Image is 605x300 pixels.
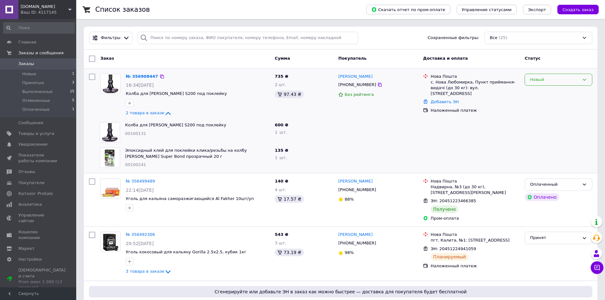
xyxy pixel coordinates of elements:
button: Создать заказ [557,5,599,14]
div: Нова Пошта [431,74,520,79]
span: Главная [18,39,36,45]
div: Принят [530,235,579,241]
img: Фото товару [101,232,120,252]
span: 3 товара в заказе [126,269,164,274]
div: Нова Пошта [431,232,520,237]
div: Ваш ID: 4117145 [21,10,76,15]
span: Заказ [100,56,114,61]
span: 1 [72,107,74,112]
a: 3 товара в заказе [126,269,172,274]
span: Принятые [22,80,44,86]
a: Эпоксидный клей для поклейки клика/резьбы на колбу [PERSON_NAME] Super Bond прозрачный 20 г [125,148,247,159]
a: № 356908447 [126,74,158,79]
a: Фото товару [100,232,121,252]
span: 16:34[DATE] [126,83,154,88]
span: Сообщения [18,120,43,126]
span: Товары и услуги [18,131,54,137]
div: 73.19 ₴ [275,249,304,256]
img: Фото товару [101,74,120,94]
a: Добавить ЭН [431,99,459,104]
a: [PERSON_NAME] [338,232,373,238]
span: Каталог ProSale [18,191,53,197]
span: Покупатели [18,180,44,186]
span: Экспорт [528,7,546,12]
span: ЭН: 20451223466385 [431,198,476,203]
img: Фото товару [100,123,120,142]
span: Скачать отчет по пром-оплате [371,7,445,12]
span: Маркет [18,246,35,251]
a: Фото товару [100,74,121,94]
button: Скачать отчет по пром-оплате [366,5,450,14]
a: № 356499489 [126,179,155,183]
span: Заказы [18,61,34,67]
span: 1 [72,71,74,77]
div: Новый [530,77,579,83]
div: Наложенный платеж [431,108,520,113]
a: Уголь кокосовый для кальяну Gorilla 2.5х2.5, кубик 1кг [126,250,246,254]
div: Оплачено [525,193,559,201]
span: 1 шт. [275,155,287,160]
div: [PHONE_NUMBER] [337,186,377,194]
span: 140 ₴ [275,179,288,183]
span: 135 ₴ [275,148,288,153]
a: 2 товара в заказе [126,110,172,115]
span: Управление сайтом [18,212,59,224]
input: Поиск [3,22,75,34]
span: 543 ₴ [275,232,288,237]
span: 22:14[DATE] [126,188,154,193]
img: Фото товару [101,179,120,198]
div: Наложенный платеж [431,263,520,269]
div: 17.57 ₴ [275,195,304,203]
span: Кошелек компании [18,229,59,241]
a: № 356492306 [126,232,155,237]
span: Сумма [275,56,290,61]
span: Показатели работы компании [18,152,59,164]
span: 600 ₴ [275,123,288,127]
a: Уголь для кальяна саморазжигающийся Al Fakher 10шт/уп [126,196,254,201]
div: с. Нова Любомирка, Пункт приймання-видачі (до 30 кг): вул. [STREET_ADDRESS] [431,79,520,97]
div: Пром-оплата [431,216,520,221]
span: [DEMOGRAPHIC_DATA] и счета [18,267,65,290]
span: Настройки [18,257,42,262]
span: 88% [345,197,354,202]
div: пгт. Калита, №1: [STREET_ADDRESS] [431,237,520,243]
a: [PERSON_NAME] [338,178,373,184]
a: Создать заказ [551,7,599,12]
span: 3 шт. [275,241,286,245]
span: Создать заказ [562,7,594,12]
h1: Список заказов [95,6,150,13]
span: 00100131 [125,131,146,136]
div: Prom микс 1 000 (13 месяцев) [18,279,65,290]
span: 2 шт. [275,82,286,87]
button: Экспорт [523,5,551,14]
span: (25) [499,35,507,40]
span: 2 товара в заказе [126,111,164,116]
span: Управление статусами [462,7,512,12]
span: Отзывы [18,169,35,175]
button: Чат с покупателем [591,261,603,274]
span: Аналитика [18,202,42,207]
div: Оплаченный [530,181,579,188]
span: Сохраненные фильтры: [427,35,479,41]
div: 97.43 ₴ [275,90,304,98]
div: Получено [431,205,458,213]
span: 15 [70,89,74,95]
span: Статус [525,56,541,61]
span: MirageHookah.shop [21,4,68,10]
a: Фото товару [100,178,121,199]
div: Надвирна, №3 (до 30 кг), [STREET_ADDRESS][PERSON_NAME] [431,184,520,196]
div: Планируемый [431,253,468,261]
a: [PERSON_NAME] [338,74,373,80]
span: Сгенерируйте или добавьте ЭН в заказ как можно быстрее — доставка для покупателя будет бесплатной [91,289,590,295]
input: Поиск по номеру заказа, ФИО покупателя, номеру телефона, Email, номеру накладной [138,32,359,44]
span: Новые [22,71,36,77]
a: Колба для [PERSON_NAME] S200 под поклейку [125,123,226,127]
div: [PHONE_NUMBER] [337,81,377,89]
button: Управление статусами [457,5,517,14]
span: 3 [72,80,74,86]
span: 98% [345,250,354,255]
img: Фото товару [100,148,120,168]
span: 4 шт. [275,187,286,192]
